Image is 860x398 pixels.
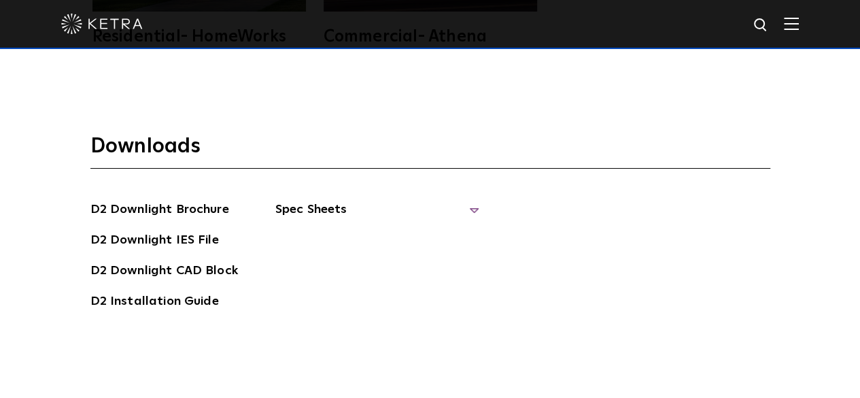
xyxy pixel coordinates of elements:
a: D2 Downlight IES File [90,231,219,252]
span: Spec Sheets [275,200,479,230]
a: D2 Downlight Brochure [90,200,229,222]
a: D2 Installation Guide [90,292,219,314]
a: D2 Downlight CAD Block [90,261,238,283]
img: ketra-logo-2019-white [61,14,143,34]
img: Hamburger%20Nav.svg [784,17,799,30]
img: search icon [753,17,770,34]
h3: Downloads [90,133,770,169]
